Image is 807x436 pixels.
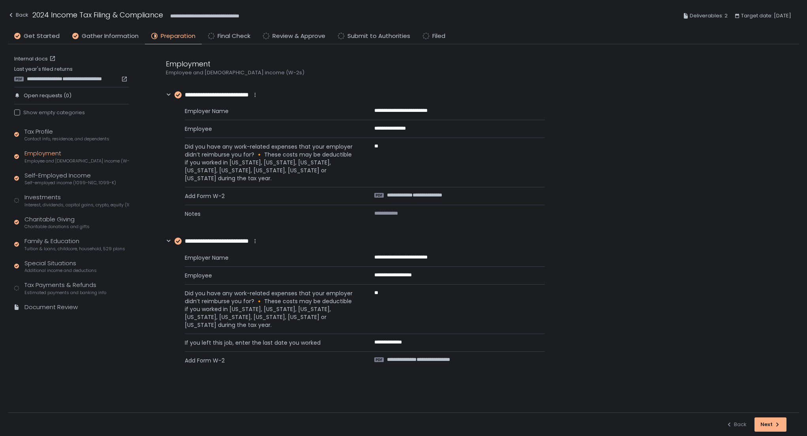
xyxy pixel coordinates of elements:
[185,272,355,279] span: Employee
[24,237,125,252] div: Family & Education
[185,143,355,182] span: Did you have any work-related expenses that your employer didn’t reimburse you for? 🔸 These costs...
[82,32,139,41] span: Gather Information
[24,268,97,274] span: Additional income and deductions
[347,32,410,41] span: Submit to Authorities
[185,107,355,115] span: Employer Name
[185,339,355,347] span: If you left this job, enter the last date you worked
[24,290,106,296] span: Estimated payments and banking info
[24,136,109,142] span: Contact info, residence, and dependents
[32,9,163,20] h1: 2024 Income Tax Filing & Compliance
[24,171,116,186] div: Self-Employed Income
[24,32,60,41] span: Get Started
[741,11,791,21] span: Target date: [DATE]
[754,417,786,432] button: Next
[185,192,355,200] span: Add Form W-2
[24,215,90,230] div: Charitable Giving
[432,32,445,41] span: Filed
[24,281,106,296] div: Tax Payments & Refunds
[24,193,129,208] div: Investments
[166,59,545,69] div: Employment
[24,158,129,164] span: Employee and [DEMOGRAPHIC_DATA] income (W-2s)
[24,149,129,164] div: Employment
[760,421,781,428] div: Next
[272,32,325,41] span: Review & Approve
[14,55,57,62] a: Internal docs
[690,11,728,21] span: Deliverables: 2
[185,357,355,364] span: Add Form W-2
[166,69,545,76] div: Employee and [DEMOGRAPHIC_DATA] income (W-2s)
[24,127,109,142] div: Tax Profile
[24,246,125,252] span: Tuition & loans, childcare, household, 529 plans
[8,10,28,20] div: Back
[24,92,71,99] span: Open requests (0)
[24,259,97,274] div: Special Situations
[185,289,355,329] span: Did you have any work-related expenses that your employer didn’t reimburse you for? 🔸 These costs...
[726,421,747,428] div: Back
[726,417,747,432] button: Back
[185,125,355,133] span: Employee
[8,9,28,23] button: Back
[185,210,355,218] span: Notes
[185,254,355,262] span: Employer Name
[24,303,78,312] div: Document Review
[24,224,90,230] span: Charitable donations and gifts
[24,202,129,208] span: Interest, dividends, capital gains, crypto, equity (1099s, K-1s)
[218,32,250,41] span: Final Check
[161,32,195,41] span: Preparation
[24,180,116,186] span: Self-employed income (1099-NEC, 1099-K)
[14,66,129,82] div: Last year's filed returns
